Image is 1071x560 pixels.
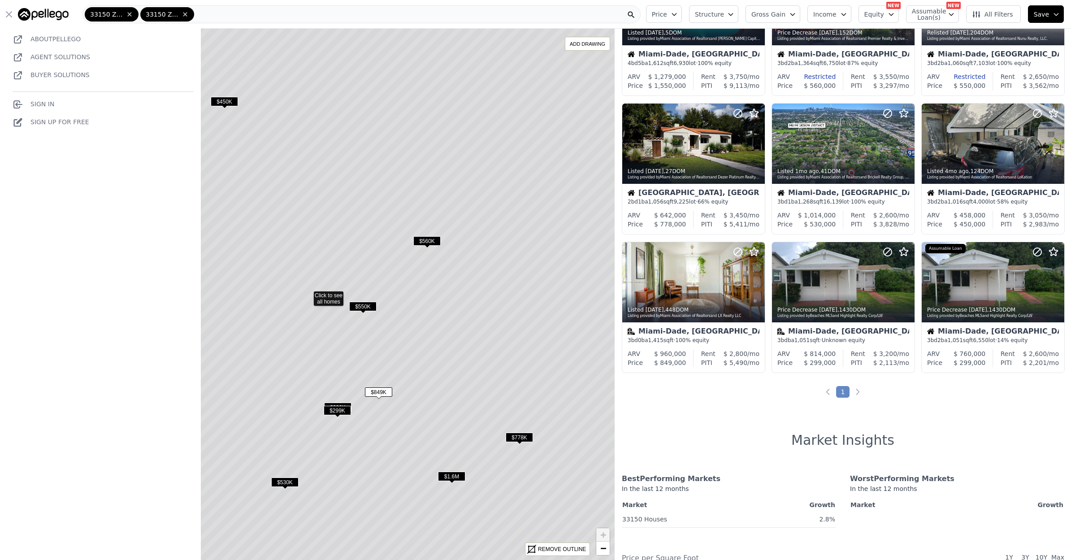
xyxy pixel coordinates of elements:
div: Listing provided by Miami Association of Realtors and [PERSON_NAME] Capital Realty [628,36,760,42]
div: Restricted [940,72,985,81]
div: Listing provided by Miami Association of Realtors and LoKation [927,175,1060,180]
a: 33150 Houses [622,512,667,524]
span: 1,056 [648,199,663,205]
div: ARV [628,72,640,81]
span: $ 9,113 [724,82,747,89]
div: /mo [715,72,759,81]
a: Price Decrease [DATE],1430DOMListing provided byBeaches MLSand Highlight Realty Corp/LWAssumable ... [921,242,1064,373]
span: $ 778,000 [654,221,686,228]
span: 1,415 [648,337,663,343]
span: $ 3,550 [873,73,897,80]
span: 6,550 [973,337,988,343]
a: Agent Solutions [30,53,90,61]
time: 2021-11-22 18:43 [819,307,837,313]
div: Rent [1001,72,1015,81]
span: $ 5,490 [724,359,747,366]
span: $ 3,050 [1023,212,1047,219]
div: /mo [865,72,909,81]
div: Miami-Dade, [GEOGRAPHIC_DATA] [927,328,1059,337]
div: /mo [1015,72,1059,81]
span: $ 5,411 [724,221,747,228]
span: $299K [324,406,351,415]
div: PITI [851,220,862,229]
div: Price Decrease , 152 DOM [777,29,910,36]
span: 9,225 [673,199,689,205]
div: /mo [862,358,909,367]
a: Sign In [13,100,54,108]
span: $450K [211,97,238,106]
div: [GEOGRAPHIC_DATA], [GEOGRAPHIC_DATA] [628,189,759,198]
img: House [628,189,635,196]
div: Price Decrease , 1430 DOM [777,306,910,313]
span: 7,103 [973,60,988,66]
div: PITI [701,220,712,229]
div: ADD DRAWING [565,37,610,50]
span: 1,364 [798,60,813,66]
span: 33150 Zip Code [90,10,124,19]
th: Market [622,499,757,511]
span: 1,016 [948,199,963,205]
div: ARV [777,211,790,220]
div: PITI [701,358,712,367]
a: Listed [DATE],27DOMListing provided byMiami Association of Realtorsand Dezer Platinum Realty LLCH... [622,103,764,234]
div: ARV [927,72,940,81]
time: 2021-11-22 18:43 [969,307,987,313]
span: $ 2,600 [873,212,897,219]
div: Listing provided by Miami Association of Realtors and LX Realty LLC [628,313,760,319]
div: Miami-Dade, [GEOGRAPHIC_DATA] [927,51,1059,60]
div: Listing provided by Beaches MLS and Highlight Realty Corp/LW [777,313,910,319]
span: $ 2,113 [873,359,897,366]
a: Listed [DATE],448DOMListing provided byMiami Association of Realtorsand LX Realty LLCMultifamilyM... [622,242,764,373]
span: Price [652,10,667,19]
div: 2 bd 1 ba sqft lot · 66% equity [628,198,759,205]
div: Price [777,81,793,90]
div: $778K [506,433,533,446]
div: Price Decrease , 1430 DOM [927,306,1060,313]
span: $ 299,000 [954,359,985,366]
span: $ 960,000 [654,350,686,357]
span: $299K [324,403,351,412]
div: Price [777,358,793,367]
div: $450K [211,97,238,110]
button: All Filters [966,5,1021,23]
button: Equity [859,5,899,23]
div: $1.6M [438,472,465,485]
div: Listing provided by Miami Association of Realtors and Brickell Realty Group, LLC [777,175,910,180]
time: 2025-09-26 14:51 [646,30,664,36]
img: House [927,51,934,58]
div: $560K [413,236,441,249]
button: Structure [689,5,738,23]
img: Pellego [18,8,69,21]
div: /mo [1012,358,1059,367]
div: Rent [701,72,715,81]
span: 1,051 [794,337,810,343]
div: NEW [886,2,901,9]
span: 1,051 [948,337,963,343]
div: ARV [777,349,790,358]
button: Save [1028,5,1064,23]
div: PITI [851,81,862,90]
div: /mo [865,211,909,220]
span: 6,750 [823,60,838,66]
div: $530K [271,478,299,491]
div: Rent [851,211,865,220]
img: House [628,51,635,58]
span: $ 530,000 [804,221,836,228]
time: 2025-05-30 00:10 [945,168,969,174]
span: $ 550,000 [954,82,985,89]
span: $ 642,000 [654,212,686,219]
div: Miami-Dade, [GEOGRAPHIC_DATA] [927,189,1059,198]
span: $560K [413,236,441,246]
span: $778K [506,433,533,442]
div: PITI [701,81,712,90]
span: 2.8% [819,516,835,523]
div: Price [927,81,942,90]
span: 1,060 [948,60,963,66]
div: Listed , 27 DOM [628,168,760,175]
span: Assumable Loan(s) [912,8,941,21]
a: Listed 4mo ago,124DOMListing provided byMiami Association of Realtorsand LoKationHouseMiami-Dade,... [921,103,1064,234]
a: Next page [853,387,862,396]
div: 3 bd 2 ba sqft lot · 58% equity [927,198,1059,205]
img: House [777,51,785,58]
img: House [927,328,934,335]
